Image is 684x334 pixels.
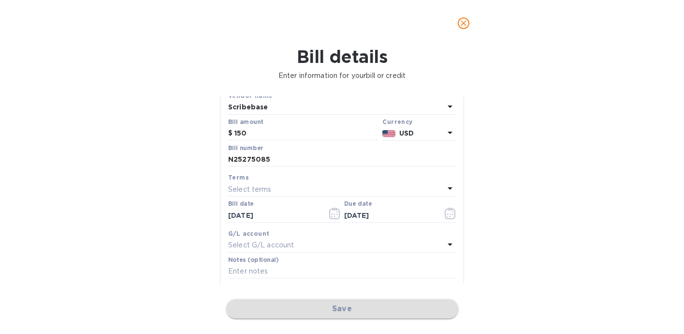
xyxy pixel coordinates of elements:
img: USD [382,130,395,137]
input: Enter notes [228,264,456,279]
label: Bill number [228,145,263,151]
b: USD [399,129,414,137]
div: $ [228,126,234,141]
button: close [452,12,475,35]
p: Enter information for your bill or credit [8,71,676,81]
h1: Bill details [8,46,676,67]
b: Currency [382,118,412,125]
input: Due date [344,208,436,223]
b: G/L account [228,230,269,237]
input: Select date [228,208,320,223]
input: Enter bill number [228,152,456,167]
p: Select G/L account [228,240,294,250]
label: Bill date [228,201,254,207]
b: Vendor name [228,92,273,99]
b: Scribebase [228,103,268,111]
input: $ Enter bill amount [234,126,378,141]
b: Terms [228,174,249,181]
label: Notes (optional) [228,257,279,263]
label: Due date [344,201,372,207]
label: Bill amount [228,119,263,125]
p: Select terms [228,184,272,195]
